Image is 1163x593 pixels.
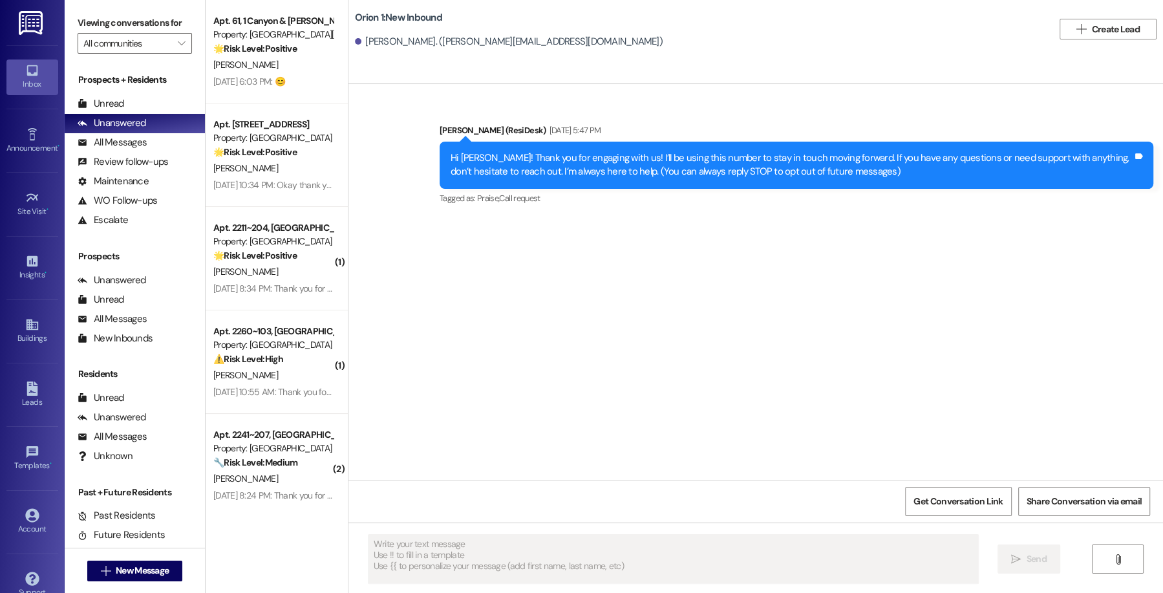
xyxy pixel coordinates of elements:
div: Review follow-ups [78,155,168,169]
a: Site Visit • [6,187,58,222]
i:  [101,566,111,576]
div: Apt. 2211~204, [GEOGRAPHIC_DATA] [213,221,333,235]
div: [DATE] 5:47 PM [546,124,601,137]
img: ResiDesk Logo [19,11,45,35]
div: Unread [78,391,124,405]
div: Unread [78,293,124,307]
a: Inbox [6,59,58,94]
div: Prospects [65,250,205,263]
button: Get Conversation Link [905,487,1011,516]
button: Create Lead [1060,19,1157,39]
span: [PERSON_NAME] [213,59,278,70]
div: Tagged as: [440,189,1153,208]
div: [DATE] 6:03 PM: 😊 [213,76,285,87]
div: New Inbounds [78,332,153,345]
strong: 🌟 Risk Level: Positive [213,146,297,158]
a: Leads [6,378,58,413]
strong: ⚠️ Risk Level: High [213,353,283,365]
a: Buildings [6,314,58,349]
div: All Messages [78,312,147,326]
div: Unanswered [78,274,146,287]
div: Escalate [78,213,128,227]
div: Past + Future Residents [65,486,205,499]
span: [PERSON_NAME] [213,162,278,174]
div: WO Follow-ups [78,194,157,208]
div: Hi [PERSON_NAME]! Thank you for engaging with us! I’ll be using this number to stay in touch movi... [451,151,1133,179]
div: Unanswered [78,116,146,130]
i:  [1076,24,1086,34]
div: Property: [GEOGRAPHIC_DATA] [213,442,333,455]
div: All Messages [78,136,147,149]
div: Apt. 2241~207, [GEOGRAPHIC_DATA] [213,428,333,442]
div: Property: [GEOGRAPHIC_DATA] [213,338,333,352]
div: Property: [GEOGRAPHIC_DATA] [213,235,333,248]
span: New Message [116,564,169,577]
div: [DATE] 8:24 PM: Thank you for your message. Our offices are currently closed, but we will contact... [213,490,997,501]
span: Create Lead [1092,23,1140,36]
button: Send [998,544,1060,574]
a: Account [6,504,58,539]
div: Apt. 61, 1 Canyon & [PERSON_NAME][GEOGRAPHIC_DATA] [213,14,333,28]
div: Property: [GEOGRAPHIC_DATA] [213,131,333,145]
span: Share Conversation via email [1027,495,1142,508]
span: • [50,459,52,468]
div: [DATE] 10:34 PM: Okay thank you [213,179,336,191]
div: Apt. [STREET_ADDRESS] [213,118,333,131]
strong: 🔧 Risk Level: Medium [213,457,297,468]
div: All Messages [78,430,147,444]
input: All communities [83,33,171,54]
span: Call request [499,193,540,204]
span: [PERSON_NAME] [213,369,278,381]
span: Get Conversation Link [913,495,1003,508]
i:  [1113,554,1123,565]
span: • [45,268,47,277]
strong: 🌟 Risk Level: Positive [213,250,297,261]
div: [PERSON_NAME] (ResiDesk) [440,124,1153,142]
span: • [47,205,48,214]
button: Share Conversation via email [1018,487,1150,516]
label: Viewing conversations for [78,13,192,33]
div: Unanswered [78,411,146,424]
div: Past Residents [78,509,156,523]
div: Maintenance [78,175,149,188]
div: Future Residents [78,528,165,542]
div: Residents [65,367,205,381]
button: New Message [87,561,183,581]
span: • [58,142,59,151]
strong: 🌟 Risk Level: Positive [213,43,297,54]
div: Property: [GEOGRAPHIC_DATA][PERSON_NAME] [213,28,333,41]
span: Send [1027,552,1047,566]
span: Praise , [477,193,499,204]
div: [PERSON_NAME]. ([PERSON_NAME][EMAIL_ADDRESS][DOMAIN_NAME]) [355,35,663,49]
div: Prospects + Residents [65,73,205,87]
span: [PERSON_NAME] [213,266,278,277]
i:  [1011,554,1021,565]
i:  [178,38,185,49]
a: Insights • [6,250,58,285]
div: Unread [78,97,124,111]
div: Unknown [78,449,133,463]
div: [DATE] 8:34 PM: Thank you for your message. Our offices are currently closed, but we will contact... [213,283,997,294]
span: [PERSON_NAME] [213,473,278,484]
div: [DATE] 10:55 AM: Thank you for your message. Our offices are currently closed, but we will contac... [213,386,1001,398]
a: Templates • [6,441,58,476]
b: Orion 1: New Inbound [355,11,442,25]
div: Apt. 2260~103, [GEOGRAPHIC_DATA] [213,325,333,338]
